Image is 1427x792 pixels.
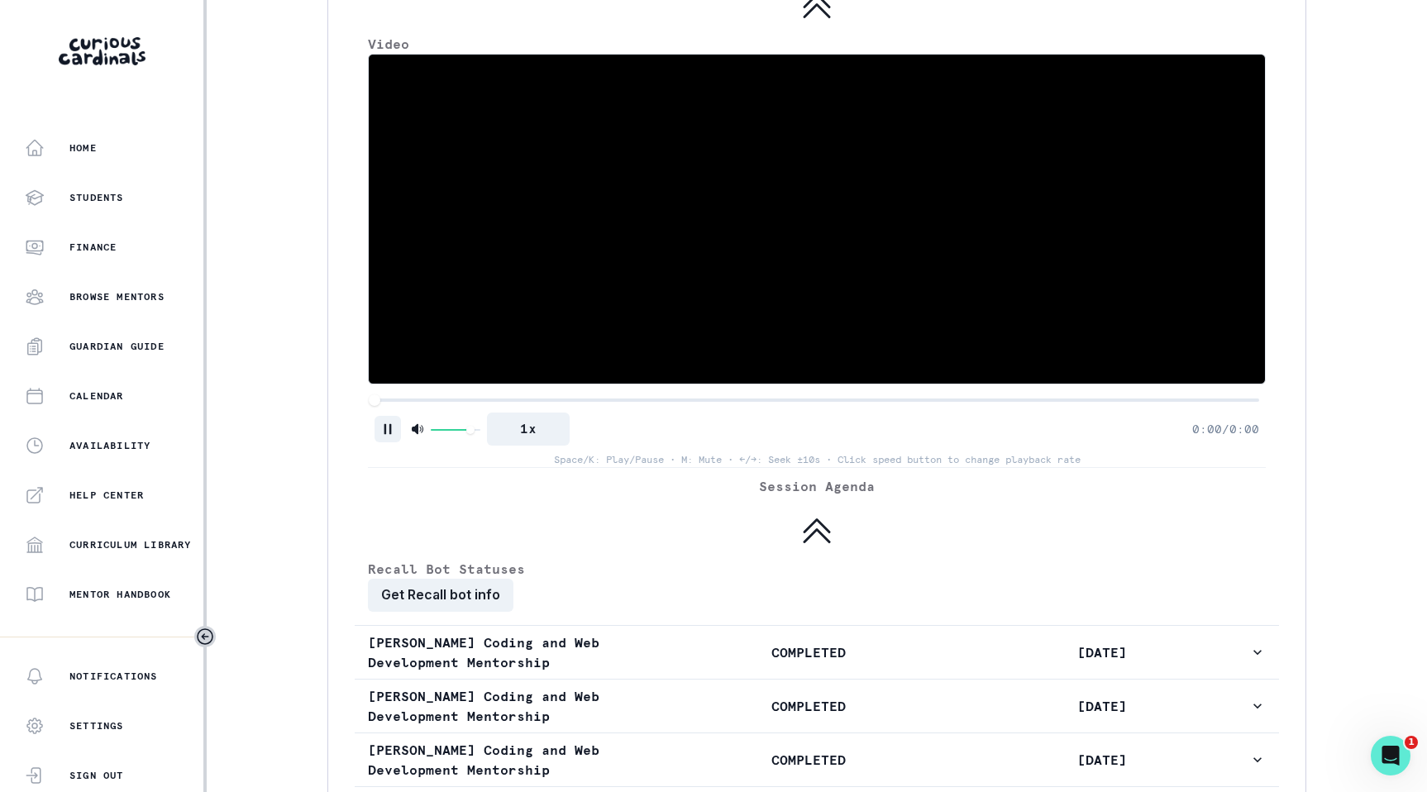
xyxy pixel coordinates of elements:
div: volume [466,426,475,434]
p: Recall Bot Statuses [368,559,1266,579]
p: Space/K: Play/Pause • M: Mute • ←/→: Seek ±10s • Click speed button to change playback rate [554,452,1081,467]
p: Notifications [69,670,158,683]
p: Finance [69,241,117,254]
p: 0:00 / 0:00 [1192,421,1259,438]
p: [PERSON_NAME] Coding and Web Development Mentorship [368,632,661,672]
p: [DATE] [956,750,1249,770]
button: [PERSON_NAME] Coding and Web Development MentorshipCOMPLETED[DATE] [355,626,1279,679]
button: [PERSON_NAME] Coding and Web Development MentorshipCOMPLETED[DATE] [355,733,1279,786]
p: Students [69,191,124,204]
p: [PERSON_NAME] Coding and Web Development Mentorship [368,686,661,726]
button: Pause [375,416,401,442]
p: Sign Out [69,769,124,782]
p: Calendar [69,389,124,403]
iframe: Intercom live chat [1371,736,1410,775]
button: [PERSON_NAME] Coding and Web Development MentorshipCOMPLETED[DATE] [355,680,1279,732]
p: Home [69,141,97,155]
div: video-progress [369,394,380,406]
p: [DATE] [956,642,1249,662]
p: Settings [69,719,124,732]
p: Session Agenda [759,476,875,496]
p: COMPLETED [661,750,955,770]
p: Help Center [69,489,144,502]
p: Guardian Guide [69,340,165,353]
button: Playback speed [487,413,570,446]
button: Get Recall bot info [368,579,513,612]
p: [PERSON_NAME] Coding and Web Development Mentorship [368,740,661,780]
p: COMPLETED [661,642,955,662]
p: Availability [69,439,150,452]
p: Curriculum Library [69,538,192,551]
button: Mute [408,419,427,439]
p: Mentor Handbook [69,588,171,601]
p: [DATE] [956,696,1249,716]
p: Browse Mentors [69,290,165,303]
button: Toggle sidebar [194,626,216,647]
img: Curious Cardinals Logo [59,37,146,65]
p: COMPLETED [661,696,955,716]
span: 1 [1405,736,1418,749]
p: Video [368,34,1266,54]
